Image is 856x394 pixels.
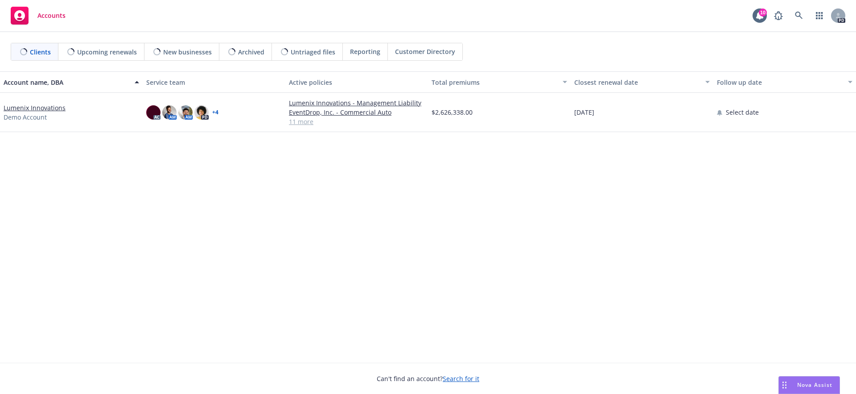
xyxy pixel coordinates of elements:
[811,7,828,25] a: Switch app
[30,47,51,57] span: Clients
[770,7,787,25] a: Report a Bug
[143,71,285,93] button: Service team
[163,47,212,57] span: New businesses
[377,374,479,383] span: Can't find an account?
[146,105,160,120] img: photo
[77,47,137,57] span: Upcoming renewals
[395,47,455,56] span: Customer Directory
[4,78,129,87] div: Account name, DBA
[37,12,66,19] span: Accounts
[574,108,594,117] span: [DATE]
[291,47,335,57] span: Untriaged files
[443,374,479,383] a: Search for it
[350,47,380,56] span: Reporting
[238,47,264,57] span: Archived
[194,105,209,120] img: photo
[289,108,424,117] a: EventDrop, Inc. - Commercial Auto
[778,376,840,394] button: Nova Assist
[289,98,424,108] a: Lumenix Innovations - Management Liability
[797,381,832,389] span: Nova Assist
[212,110,218,115] a: + 4
[574,78,700,87] div: Closest renewal date
[726,108,759,117] span: Select date
[759,8,767,17] div: 10
[289,78,424,87] div: Active policies
[432,108,473,117] span: $2,626,338.00
[146,78,282,87] div: Service team
[4,112,47,122] span: Demo Account
[790,7,808,25] a: Search
[779,377,790,394] div: Drag to move
[713,71,856,93] button: Follow up date
[717,78,843,87] div: Follow up date
[571,71,713,93] button: Closest renewal date
[7,3,69,28] a: Accounts
[432,78,557,87] div: Total premiums
[162,105,177,120] img: photo
[178,105,193,120] img: photo
[289,117,424,126] a: 11 more
[285,71,428,93] button: Active policies
[428,71,571,93] button: Total premiums
[4,103,66,112] a: Lumenix Innovations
